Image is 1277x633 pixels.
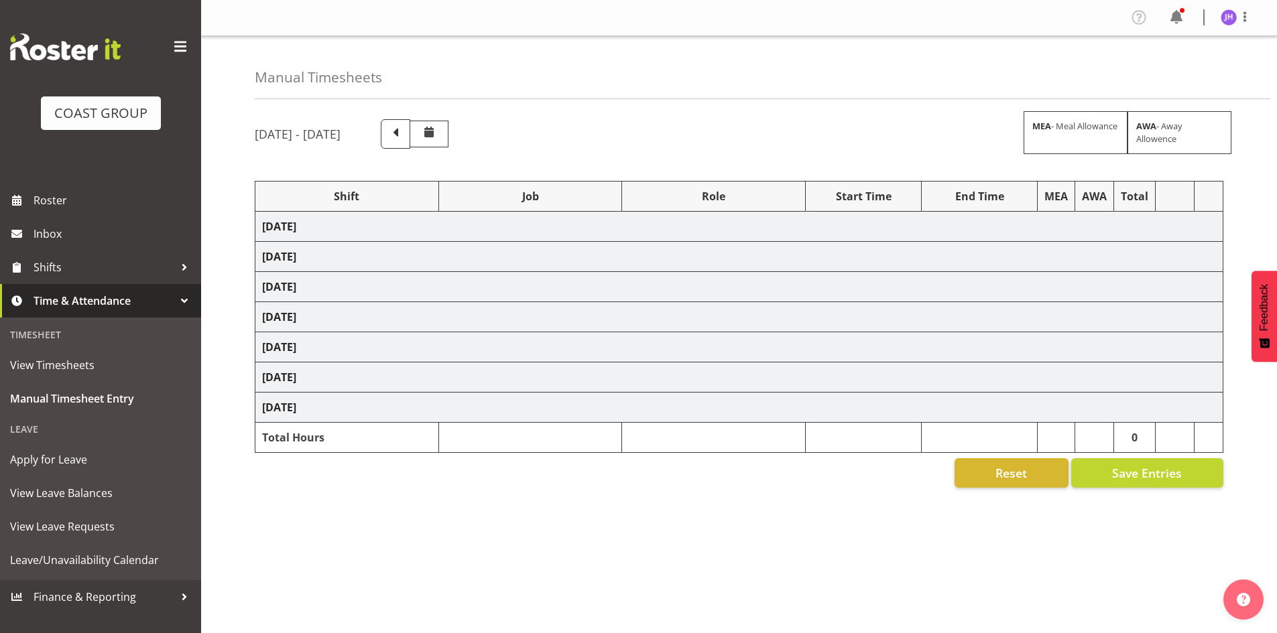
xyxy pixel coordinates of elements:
[1082,188,1107,204] div: AWA
[255,272,1223,302] td: [DATE]
[255,332,1223,362] td: [DATE]
[255,212,1223,242] td: [DATE]
[10,516,191,537] span: View Leave Requests
[34,291,174,311] span: Time & Attendance
[10,550,191,570] span: Leave/Unavailability Calendar
[3,543,198,577] a: Leave/Unavailability Calendar
[3,382,198,415] a: Manual Timesheet Entry
[1121,188,1148,204] div: Total
[10,449,191,470] span: Apply for Leave
[955,458,1069,488] button: Reset
[1136,120,1156,132] strong: AWA
[10,483,191,503] span: View Leave Balances
[1112,464,1182,482] span: Save Entries
[1237,593,1250,606] img: help-xxl-2.png
[10,389,191,409] span: Manual Timesheet Entry
[3,348,198,382] a: View Timesheets
[3,321,198,348] div: Timesheet
[3,415,198,443] div: Leave
[3,443,198,476] a: Apply for Leave
[255,302,1223,332] td: [DATE]
[1252,271,1277,362] button: Feedback - Show survey
[1221,9,1237,25] img: jeremy-hogan1166.jpg
[1071,458,1223,488] button: Save Entries
[1044,188,1068,204] div: MEA
[255,393,1223,423] td: [DATE]
[995,464,1027,482] span: Reset
[1032,120,1051,132] strong: MEA
[34,190,194,210] span: Roster
[3,510,198,543] a: View Leave Requests
[10,355,191,375] span: View Timesheets
[34,224,194,244] span: Inbox
[812,188,914,204] div: Start Time
[1128,111,1231,154] div: - Away Allowence
[255,70,382,85] h4: Manual Timesheets
[255,362,1223,393] td: [DATE]
[3,476,198,510] a: View Leave Balances
[255,423,439,453] td: Total Hours
[1114,423,1156,453] td: 0
[629,188,798,204] div: Role
[54,103,147,123] div: COAST GROUP
[446,188,615,204] div: Job
[10,33,121,60] img: Rosterit website logo
[255,242,1223,272] td: [DATE]
[255,127,341,141] h5: [DATE] - [DATE]
[34,257,174,277] span: Shifts
[34,587,174,607] span: Finance & Reporting
[928,188,1030,204] div: End Time
[1258,284,1270,331] span: Feedback
[262,188,432,204] div: Shift
[1024,111,1128,154] div: - Meal Allowance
